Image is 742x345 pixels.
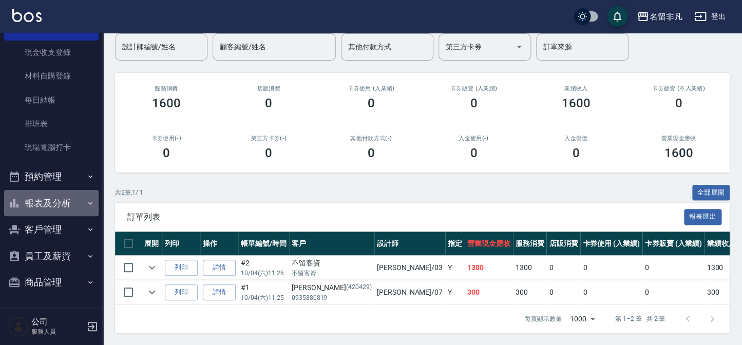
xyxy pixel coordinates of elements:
td: [PERSON_NAME] /07 [374,280,445,304]
h2: 入金使用(-) [435,135,513,142]
h2: 店販消費 [230,85,308,92]
td: #1 [238,280,289,304]
a: 排班表 [4,112,99,136]
h3: 0 [368,96,375,110]
button: expand row [144,284,160,300]
th: 指定 [445,232,465,256]
a: 每日結帳 [4,88,99,112]
th: 服務消費 [513,232,547,256]
td: 1300 [465,256,513,280]
div: 1000 [566,305,599,333]
button: 員工及薪資 [4,243,99,270]
button: Open [511,39,527,55]
th: 客戶 [289,232,374,256]
h3: 0 [265,146,272,160]
h2: 卡券使用(-) [127,135,205,142]
h3: 0 [675,96,682,110]
a: 詳情 [203,260,236,276]
button: 報表匯出 [684,209,722,225]
button: 商品管理 [4,269,99,296]
td: 0 [580,256,642,280]
div: [PERSON_NAME] [292,282,372,293]
p: (420429) [346,282,372,293]
img: Logo [12,9,42,22]
h5: 公司 [31,317,84,327]
h3: 0 [368,146,375,160]
td: #2 [238,256,289,280]
a: 現場電腦打卡 [4,136,99,159]
p: 0935880819 [292,293,372,302]
h2: 卡券販賣 (入業績) [435,85,513,92]
button: expand row [144,260,160,275]
p: 共 2 筆, 1 / 1 [115,188,143,197]
td: 1300 [513,256,547,280]
p: 每頁顯示數量 [525,314,562,323]
h3: 0 [573,146,580,160]
h3: 0 [265,96,272,110]
a: 報表匯出 [684,212,722,221]
th: 設計師 [374,232,445,256]
button: 全部展開 [692,185,730,201]
img: Person [8,316,29,337]
p: 第 1–2 筆 共 2 筆 [615,314,665,323]
p: 服務人員 [31,327,84,336]
td: 0 [546,256,580,280]
a: 詳情 [203,284,236,300]
h2: 營業現金應收 [640,135,718,142]
h3: 服務消費 [127,85,205,92]
h3: 1600 [562,96,591,110]
h2: 入金儲值 [537,135,615,142]
div: 不留客資 [292,258,372,269]
h3: 0 [163,146,170,160]
p: 不留客資 [292,269,372,278]
td: 0 [580,280,642,304]
td: Y [445,280,465,304]
td: 0 [642,256,705,280]
button: 預約管理 [4,163,99,190]
th: 店販消費 [546,232,580,256]
h3: 1600 [664,146,693,160]
h2: 卡券使用 (入業績) [332,85,410,92]
button: 列印 [165,284,198,300]
h3: 0 [470,96,477,110]
th: 帳單編號/時間 [238,232,289,256]
th: 營業現金應收 [465,232,513,256]
th: 操作 [200,232,238,256]
button: 報表及分析 [4,190,99,217]
span: 訂單列表 [127,212,684,222]
h3: 0 [470,146,477,160]
button: 名留非凡 [633,6,686,27]
th: 卡券販賣 (入業績) [642,232,705,256]
button: 登出 [690,7,730,26]
th: 展開 [142,232,162,256]
td: [PERSON_NAME] /03 [374,256,445,280]
h3: 1600 [152,96,181,110]
h2: 其他付款方式(-) [332,135,410,142]
a: 材料自購登錄 [4,64,99,88]
h2: 卡券販賣 (不入業績) [640,85,718,92]
div: 名留非凡 [649,10,682,23]
a: 現金收支登錄 [4,41,99,64]
p: 10/04 (六) 11:25 [241,293,287,302]
th: 業績收入 [704,232,738,256]
td: 300 [704,280,738,304]
h2: 第三方卡券(-) [230,135,308,142]
td: 0 [642,280,705,304]
p: 10/04 (六) 11:26 [241,269,287,278]
td: 300 [465,280,513,304]
th: 列印 [162,232,200,256]
td: 300 [513,280,547,304]
button: 列印 [165,260,198,276]
h2: 業績收入 [537,85,615,92]
td: 1300 [704,256,738,280]
button: 客戶管理 [4,216,99,243]
th: 卡券使用 (入業績) [580,232,642,256]
button: save [607,6,627,27]
td: 0 [546,280,580,304]
td: Y [445,256,465,280]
